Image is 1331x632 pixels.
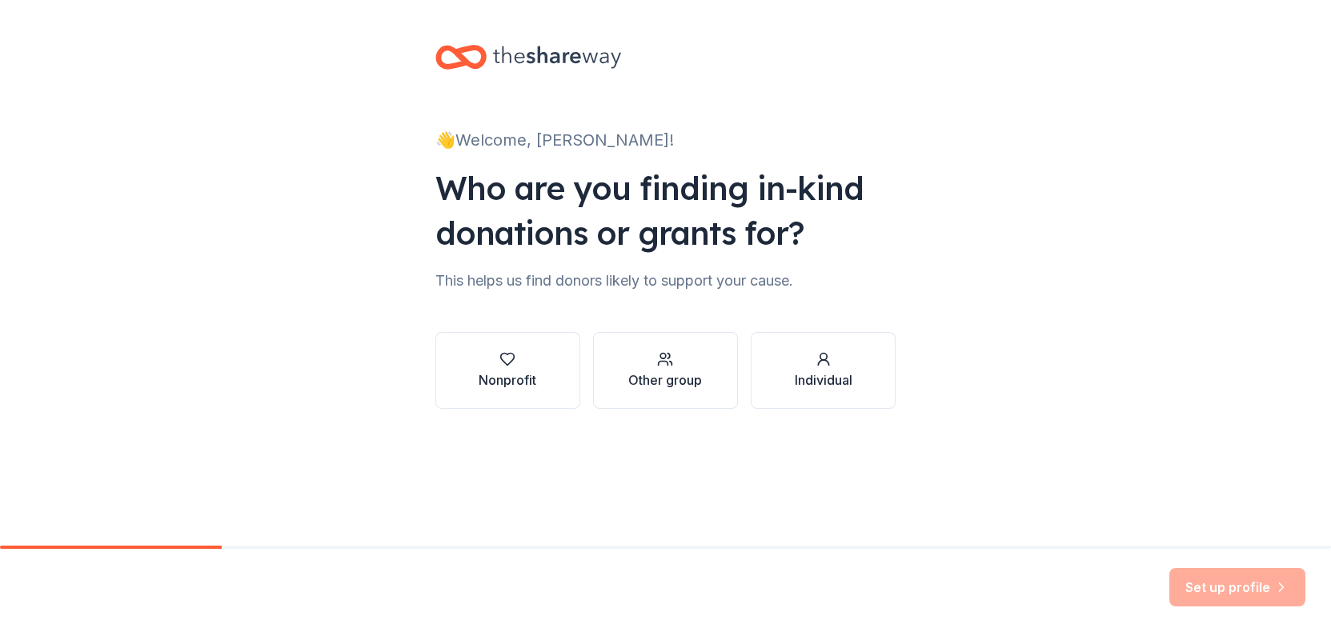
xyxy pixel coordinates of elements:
button: Nonprofit [435,332,580,409]
button: Individual [751,332,896,409]
div: Who are you finding in-kind donations or grants for? [435,166,896,255]
div: Nonprofit [479,370,536,390]
div: Other group [628,370,702,390]
div: Individual [795,370,852,390]
button: Other group [593,332,738,409]
div: This helps us find donors likely to support your cause. [435,268,896,294]
div: 👋 Welcome, [PERSON_NAME]! [435,127,896,153]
